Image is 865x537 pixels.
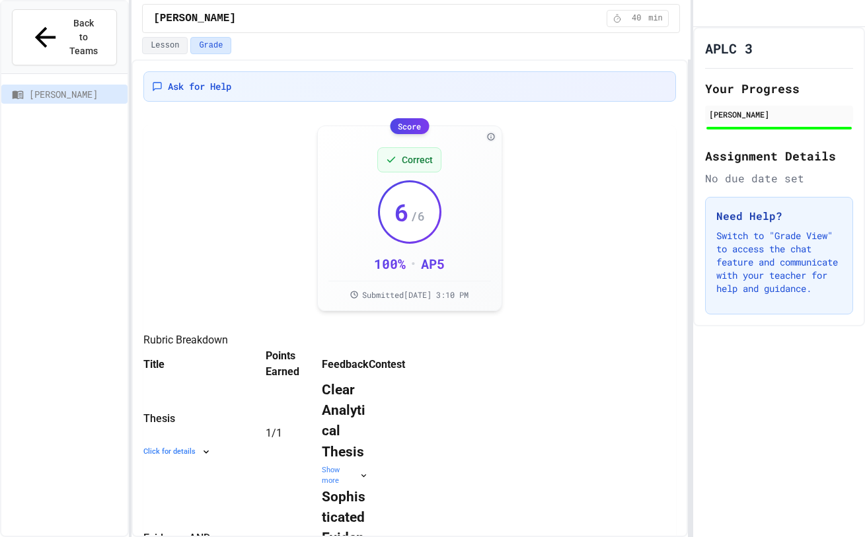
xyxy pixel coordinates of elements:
span: Submitted [DATE] 3:10 PM [362,289,469,300]
div: No due date set [705,170,853,186]
span: Correct [402,153,433,166]
span: Title [143,357,165,370]
p: Switch to "Grade View" to access the chat feature and communicate with your teacher for help and ... [716,229,842,295]
span: [PERSON_NAME] [153,11,236,26]
div: [PERSON_NAME] [709,108,849,120]
div: • [411,254,416,273]
h1: APLC 3 [705,39,753,57]
span: 1 [266,427,272,439]
div: Click for details [143,447,250,458]
span: / 1 [272,427,282,439]
button: Grade [190,37,231,54]
button: Lesson [142,37,188,54]
div: Show more [322,465,369,487]
span: Back to Teams [69,17,100,58]
span: Feedback [322,357,369,370]
h5: Rubric Breakdown [143,332,676,348]
div: Score [390,118,429,134]
h2: Assignment Details [705,147,853,165]
h3: Need Help? [716,208,842,224]
span: / 6 [410,207,425,226]
span: Contest [369,357,405,370]
span: 40 [626,13,647,24]
span: [PERSON_NAME] [29,87,122,101]
span: Ask for Help [168,80,231,93]
strong: Clear Analytical Thesis [322,382,365,460]
div: 100 % [374,254,406,273]
div: Thesis [143,410,250,428]
span: min [648,13,663,24]
div: AP 5 [421,254,445,273]
span: 6 [395,199,409,225]
span: Points Earned [266,348,322,380]
h2: Your Progress [705,79,853,98]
